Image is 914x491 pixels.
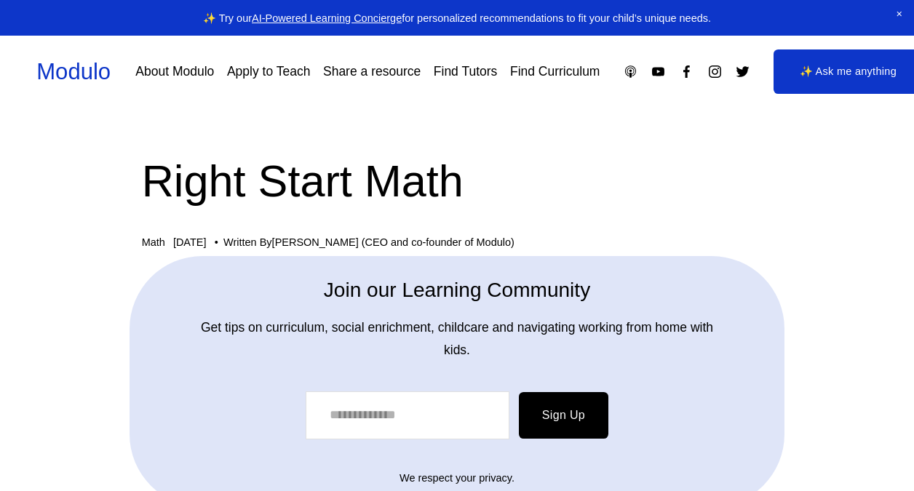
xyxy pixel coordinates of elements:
[142,151,773,213] h1: Right Start Math
[252,12,402,24] a: AI-Powered Learning Concierge
[542,409,585,421] span: Sign Up
[142,236,165,248] a: Math
[623,64,638,79] a: Apple Podcasts
[510,59,600,84] a: Find Curriculum
[36,59,111,84] a: Modulo
[195,316,719,362] p: Get tips on curriculum, social enrichment, childcare and navigating working from home with kids.
[272,236,514,248] a: [PERSON_NAME] (CEO and co-founder of Modulo)
[323,59,421,84] a: Share a resource
[679,64,694,79] a: Facebook
[149,468,766,487] p: We respect your privacy.
[735,64,750,79] a: Twitter
[434,59,498,84] a: Find Tutors
[195,276,719,304] h2: Join our Learning Community
[223,236,514,249] div: Written By
[227,59,310,84] a: Apply to Teach
[173,236,207,248] span: [DATE]
[519,392,608,439] button: Sign Up
[651,64,666,79] a: YouTube
[135,59,214,84] a: About Modulo
[707,64,723,79] a: Instagram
